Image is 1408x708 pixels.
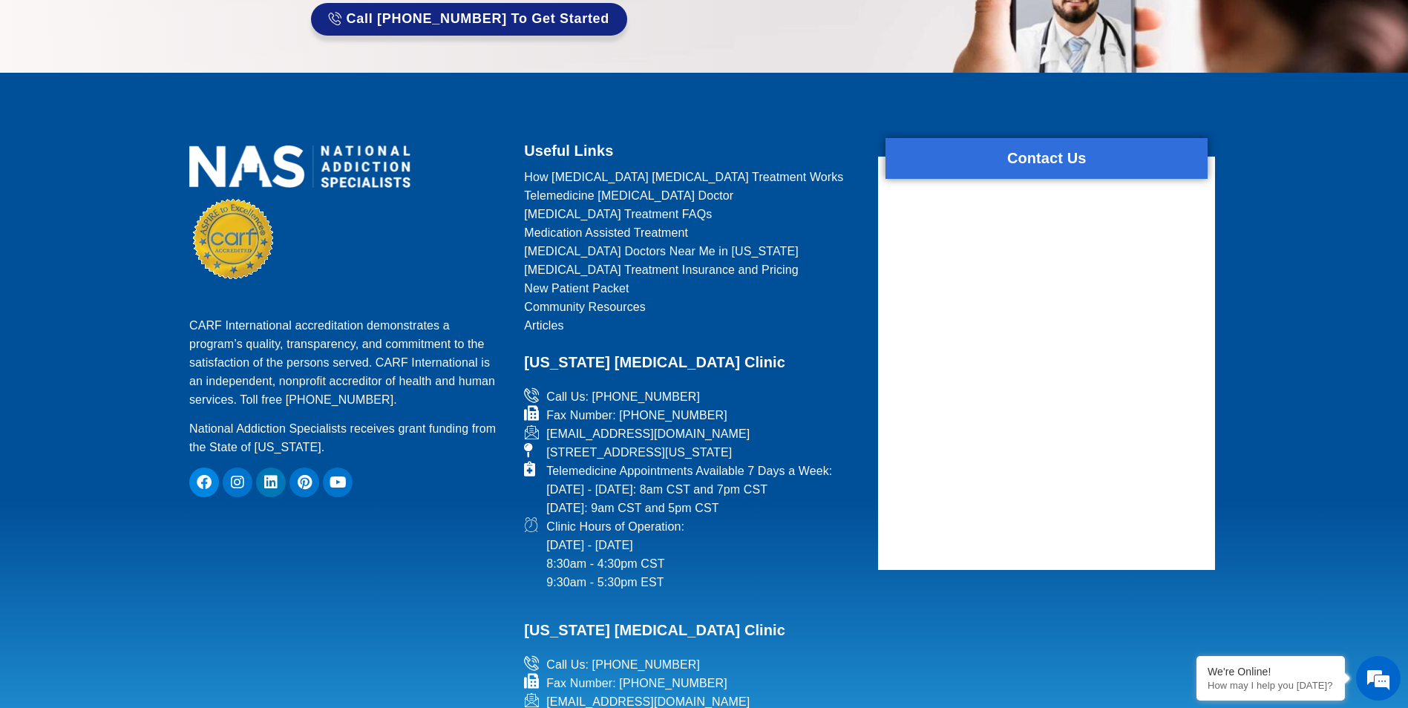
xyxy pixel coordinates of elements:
h2: [US_STATE] [MEDICAL_DATA] Clinic [524,350,859,376]
span: Medication Assisted Treatment [524,223,688,242]
a: [MEDICAL_DATA] Treatment FAQs [524,205,859,223]
span: Call [PHONE_NUMBER] to Get Started [347,12,610,27]
a: Call Us: [PHONE_NUMBER] [524,655,859,674]
textarea: Type your message and hit 'Enter' [7,405,283,457]
a: Call [PHONE_NUMBER] to Get Started [311,3,627,36]
span: Fax Number: [PHONE_NUMBER] [543,674,727,692]
a: New Patient Packet [524,279,859,298]
a: Telemedicine [MEDICAL_DATA] Doctor [524,186,859,205]
a: Community Resources [524,298,859,316]
p: National Addiction Specialists receives grant funding from the State of [US_STATE]. [189,419,505,456]
span: [MEDICAL_DATA] Treatment FAQs [524,205,712,223]
div: form widget [878,157,1215,570]
span: New Patient Packet [524,279,629,298]
span: [MEDICAL_DATA] Doctors Near Me in [US_STATE] [524,242,799,260]
h2: [US_STATE] [MEDICAL_DATA] Clinic [524,591,859,643]
p: CARF International accreditation demonstrates a program’s quality, transparency, and commitment t... [189,316,505,409]
a: Call Us: [PHONE_NUMBER] [524,387,859,406]
div: Minimize live chat window [243,7,279,43]
a: Articles [524,316,859,335]
h2: Contact Us [885,145,1208,171]
span: Telemedicine Appointments Available 7 Days a Week: [DATE] - [DATE]: 8am CST and 7pm CST [DATE]: 9... [543,462,832,517]
img: CARF Seal [193,199,273,279]
a: How [MEDICAL_DATA] [MEDICAL_DATA] Treatment Works [524,168,859,186]
h2: Useful Links [524,138,859,164]
span: Community Resources [524,298,646,316]
span: We're online! [86,187,205,337]
span: Clinic Hours of Operation: [DATE] - [DATE] 8:30am - 4:30pm CST 9:30am - 5:30pm EST [543,517,684,591]
a: [MEDICAL_DATA] Treatment Insurance and Pricing [524,260,859,279]
div: We're Online! [1208,666,1334,678]
a: Fax Number: [PHONE_NUMBER] [524,674,859,692]
span: How [MEDICAL_DATA] [MEDICAL_DATA] Treatment Works [524,168,843,186]
span: Call Us: [PHONE_NUMBER] [543,655,700,674]
span: Call Us: [PHONE_NUMBER] [543,387,700,406]
span: Telemedicine [MEDICAL_DATA] Doctor [524,186,733,205]
p: How may I help you today? [1208,680,1334,691]
div: Chat with us now [99,78,272,97]
img: national addiction specialists online suboxone doctors clinic for opioid addiction treatment [189,145,410,188]
span: Fax Number: [PHONE_NUMBER] [543,406,727,425]
iframe: website contact us form [878,194,1215,565]
a: Medication Assisted Treatment [524,223,859,242]
a: [MEDICAL_DATA] Doctors Near Me in [US_STATE] [524,242,859,260]
span: [STREET_ADDRESS][US_STATE] [543,443,732,462]
span: [EMAIL_ADDRESS][DOMAIN_NAME] [543,425,750,443]
a: Fax Number: [PHONE_NUMBER] [524,406,859,425]
span: Articles [524,316,563,335]
span: [MEDICAL_DATA] Treatment Insurance and Pricing [524,260,799,279]
div: Navigation go back [16,76,39,99]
